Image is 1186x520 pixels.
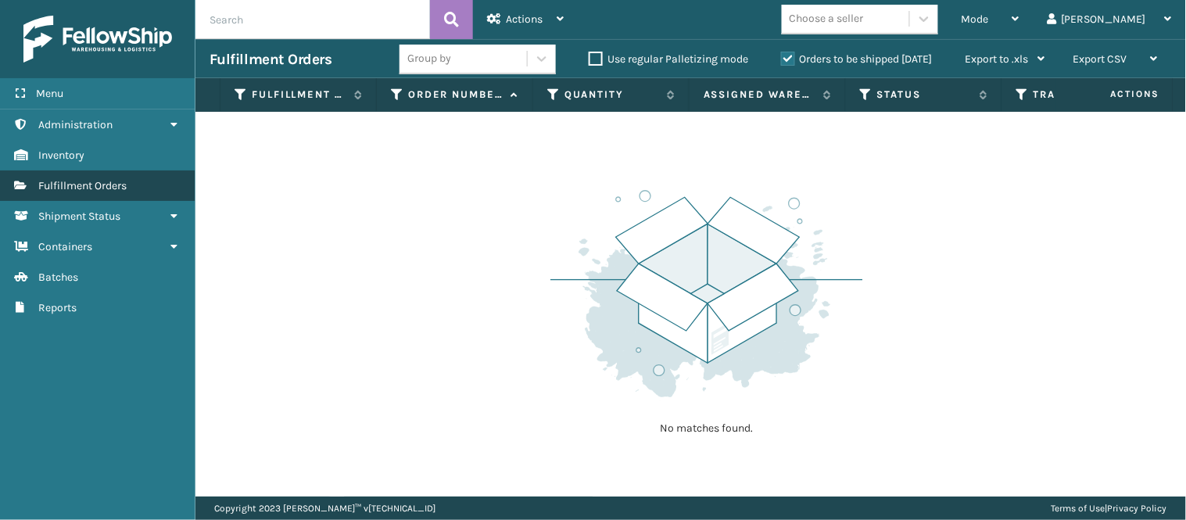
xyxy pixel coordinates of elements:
[1061,81,1170,107] span: Actions
[23,16,172,63] img: logo
[38,118,113,131] span: Administration
[36,87,63,100] span: Menu
[38,301,77,314] span: Reports
[1052,503,1105,514] a: Terms of Use
[1052,497,1167,520] div: |
[38,240,92,253] span: Containers
[877,88,972,102] label: Status
[210,50,331,69] h3: Fulfillment Orders
[1108,503,1167,514] a: Privacy Policy
[790,11,864,27] div: Choose a seller
[1034,88,1128,102] label: Tracking Number
[962,13,989,26] span: Mode
[38,271,78,284] span: Batches
[38,210,120,223] span: Shipment Status
[564,88,659,102] label: Quantity
[506,13,543,26] span: Actions
[1073,52,1127,66] span: Export CSV
[407,51,451,67] div: Group by
[252,88,346,102] label: Fulfillment Order Id
[589,52,748,66] label: Use regular Palletizing mode
[408,88,503,102] label: Order Number
[38,179,127,192] span: Fulfillment Orders
[966,52,1029,66] span: Export to .xls
[38,149,84,162] span: Inventory
[704,88,815,102] label: Assigned Warehouse
[214,497,435,520] p: Copyright 2023 [PERSON_NAME]™ v [TECHNICAL_ID]
[781,52,933,66] label: Orders to be shipped [DATE]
